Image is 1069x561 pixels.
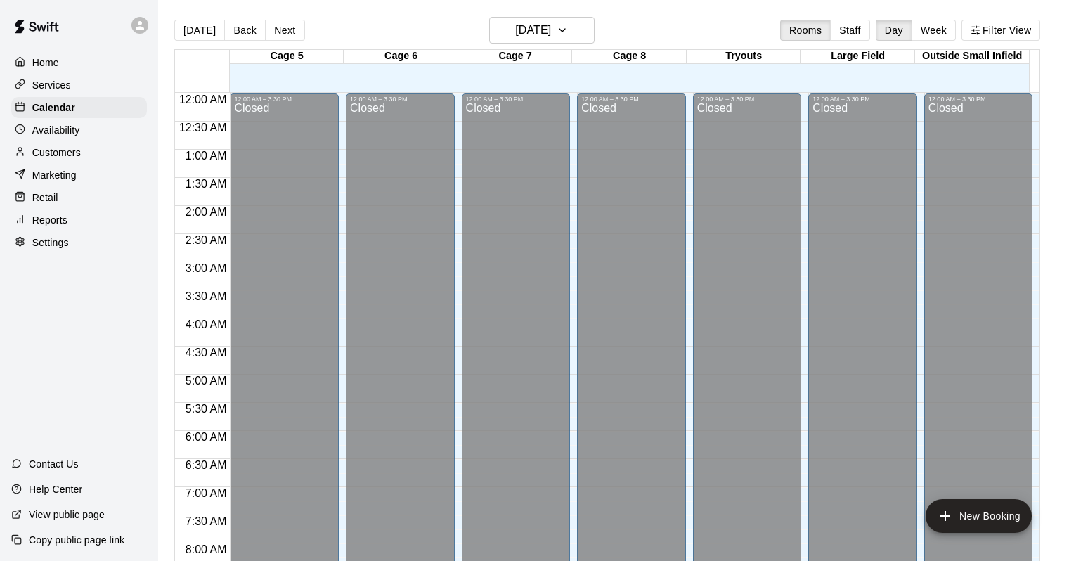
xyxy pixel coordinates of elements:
a: Customers [11,142,147,163]
div: Large Field [801,50,915,63]
a: Reports [11,209,147,231]
p: Home [32,56,59,70]
div: Cage 7 [458,50,573,63]
span: 1:30 AM [182,178,231,190]
button: Filter View [961,20,1040,41]
button: Day [876,20,912,41]
button: Staff [830,20,870,41]
button: add [926,499,1032,533]
div: 12:00 AM – 3:30 PM [928,96,1029,103]
div: 12:00 AM – 3:30 PM [581,96,682,103]
span: 6:00 AM [182,431,231,443]
button: Back [224,20,266,41]
span: 5:30 AM [182,403,231,415]
div: Cage 6 [344,50,458,63]
div: 12:00 AM – 3:30 PM [466,96,566,103]
a: Marketing [11,165,147,186]
span: 6:30 AM [182,459,231,471]
div: 12:00 AM – 3:30 PM [812,96,913,103]
span: 5:00 AM [182,375,231,387]
a: Settings [11,232,147,253]
a: Retail [11,187,147,208]
p: Availability [32,123,80,137]
div: 12:00 AM – 3:30 PM [350,96,451,103]
button: [DATE] [489,17,595,44]
p: Retail [32,191,58,205]
span: 2:00 AM [182,206,231,218]
div: Cage 5 [230,50,344,63]
span: 7:30 AM [182,515,231,527]
p: Contact Us [29,457,79,471]
span: 1:00 AM [182,150,231,162]
div: Outside Small Infield [915,50,1030,63]
p: Calendar [32,101,75,115]
div: Cage 8 [572,50,687,63]
p: Customers [32,146,81,160]
div: 12:00 AM – 3:30 PM [697,96,798,103]
p: Marketing [32,168,77,182]
a: Home [11,52,147,73]
button: Week [912,20,956,41]
span: 3:00 AM [182,262,231,274]
a: Calendar [11,97,147,118]
div: Tryouts [687,50,801,63]
p: View public page [29,508,105,522]
button: Next [265,20,304,41]
span: 7:00 AM [182,487,231,499]
a: Services [11,75,147,96]
span: 2:30 AM [182,234,231,246]
span: 12:00 AM [176,93,231,105]
div: 12:00 AM – 3:30 PM [234,96,335,103]
a: Availability [11,120,147,141]
span: 4:00 AM [182,318,231,330]
p: Copy public page link [29,533,124,547]
p: Settings [32,236,69,250]
button: [DATE] [174,20,225,41]
span: 12:30 AM [176,122,231,134]
p: Reports [32,213,67,227]
span: 3:30 AM [182,290,231,302]
h6: [DATE] [515,20,551,40]
p: Help Center [29,482,82,496]
span: 4:30 AM [182,347,231,359]
p: Services [32,78,71,92]
span: 8:00 AM [182,543,231,555]
button: Rooms [780,20,831,41]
